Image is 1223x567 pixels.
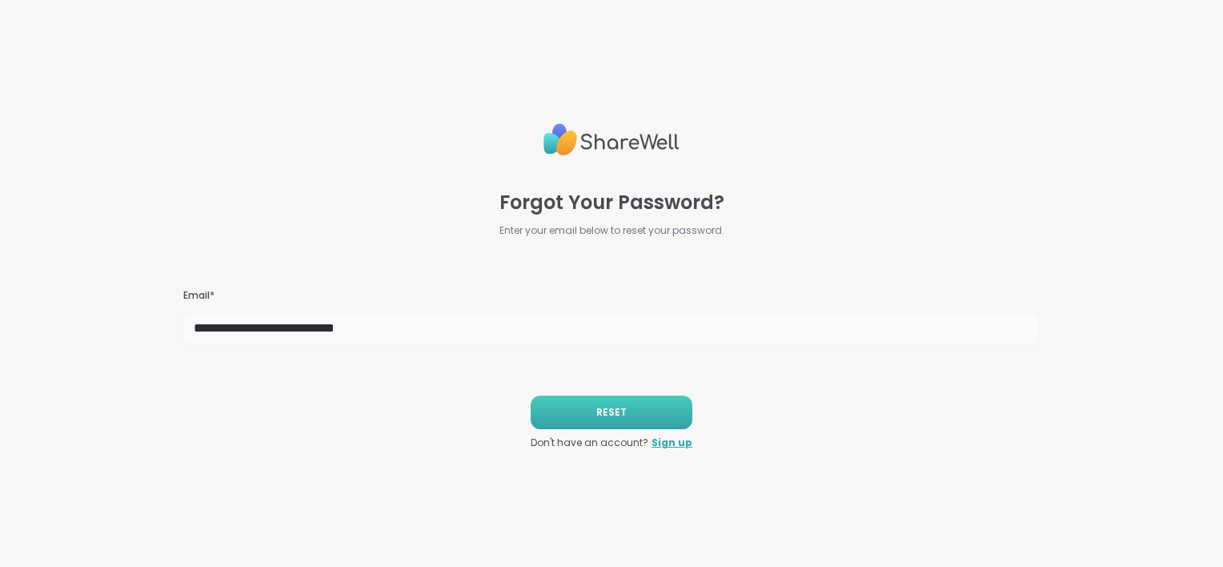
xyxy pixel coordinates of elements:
[652,436,692,450] a: Sign up
[596,405,627,420] span: RESET
[499,188,724,217] span: Forgot Your Password?
[531,436,648,450] span: Don't have an account?
[543,117,680,163] img: ShareWell Logo
[531,396,692,429] button: RESET
[499,223,724,238] span: Enter your email below to reset your password.
[183,289,1040,303] h3: Email*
